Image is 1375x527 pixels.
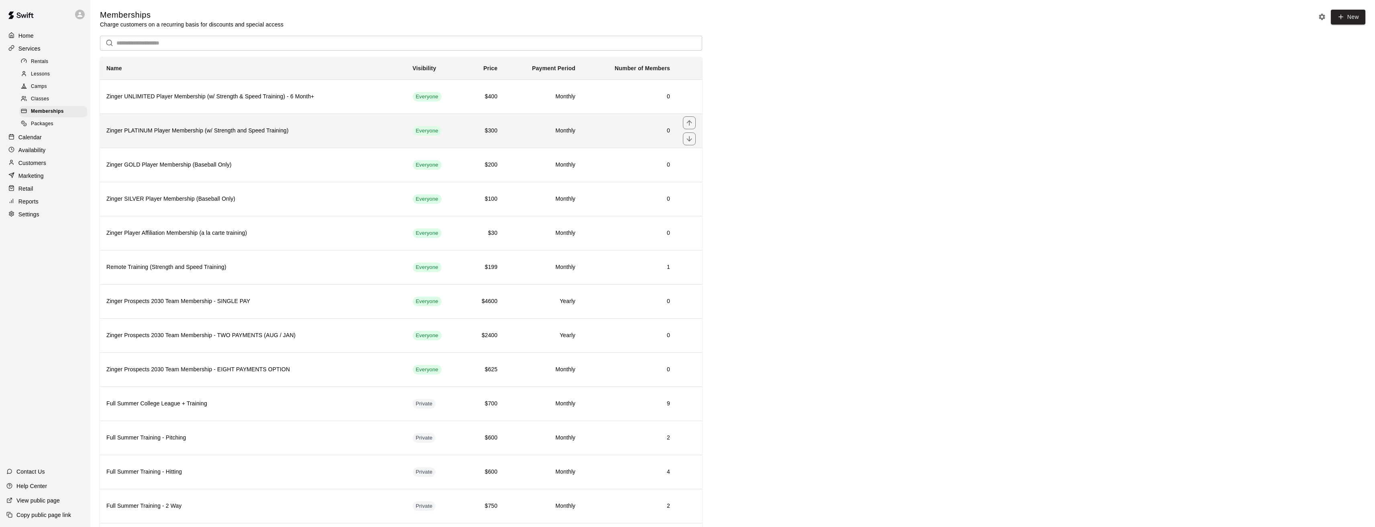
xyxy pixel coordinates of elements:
button: move item down [683,132,696,145]
div: This membership is hidden from the memberships page [413,501,436,511]
h6: Yearly [510,331,575,340]
p: Copy public page link [16,511,71,519]
div: This membership is hidden from the memberships page [413,433,436,443]
h6: Monthly [510,263,575,272]
span: Everyone [413,230,442,237]
div: This membership is visible to all customers [413,160,442,170]
p: Help Center [16,482,47,490]
p: Contact Us [16,468,45,476]
b: Number of Members [615,65,670,71]
h6: Remote Training (Strength and Speed Training) [106,263,400,272]
h6: 0 [588,331,670,340]
p: Availability [18,146,46,154]
div: This membership is hidden from the memberships page [413,467,436,477]
h6: 0 [588,161,670,169]
a: Calendar [6,131,84,143]
h6: $300 [471,126,497,135]
div: This membership is visible to all customers [413,331,442,340]
h6: Zinger PLATINUM Player Membership (w/ Strength and Speed Training) [106,126,400,135]
div: Packages [19,118,87,130]
b: Visibility [413,65,436,71]
b: Price [483,65,497,71]
a: Retail [6,183,84,195]
div: This membership is visible to all customers [413,194,442,204]
span: Lessons [31,70,50,78]
p: Calendar [18,133,42,141]
span: Everyone [413,161,442,169]
h6: Zinger Player Affiliation Membership (a la carte training) [106,229,400,238]
h6: Monthly [510,365,575,374]
h6: Zinger Prospects 2030 Team Membership - TWO PAYMENTS (AUG / JAN) [106,331,400,340]
h6: $625 [471,365,497,374]
h6: 0 [588,229,670,238]
p: Home [18,32,34,40]
h6: Monthly [510,502,575,511]
h6: 0 [588,92,670,101]
h6: 0 [588,297,670,306]
span: Everyone [413,93,442,101]
span: Everyone [413,195,442,203]
a: Memberships [19,106,90,118]
p: Reports [18,197,39,206]
h5: Memberships [100,10,283,20]
a: Marketing [6,170,84,182]
div: Memberships [19,106,87,117]
div: This membership is visible to all customers [413,365,442,374]
span: Everyone [413,366,442,374]
a: Services [6,43,84,55]
b: Payment Period [532,65,575,71]
h6: $400 [471,92,497,101]
h6: Monthly [510,468,575,476]
div: Home [6,30,84,42]
a: Packages [19,118,90,130]
h6: Full Summer Training - Hitting [106,468,400,476]
h6: Monthly [510,433,575,442]
a: Reports [6,195,84,208]
h6: 4 [588,468,670,476]
span: Everyone [413,264,442,271]
p: Customers [18,159,46,167]
p: Retail [18,185,33,193]
h6: $600 [471,433,497,442]
div: This membership is visible to all customers [413,126,442,136]
p: Charge customers on a recurring basis for discounts and special access [100,20,283,28]
h6: 9 [588,399,670,408]
div: This membership is visible to all customers [413,297,442,306]
h6: 2 [588,433,670,442]
h6: 0 [588,126,670,135]
button: move item up [683,116,696,129]
h6: 1 [588,263,670,272]
h6: $700 [471,399,497,408]
button: Memberships settings [1316,11,1328,23]
a: Rentals [19,55,90,68]
p: View public page [16,496,60,505]
div: This membership is visible to all customers [413,262,442,272]
a: Customers [6,157,84,169]
h6: 0 [588,195,670,203]
h6: Zinger GOLD Player Membership (Baseball Only) [106,161,400,169]
h6: Monthly [510,195,575,203]
span: Private [413,503,436,510]
h6: Zinger Prospects 2030 Team Membership - EIGHT PAYMENTS OPTION [106,365,400,374]
p: Settings [18,210,39,218]
span: Memberships [31,108,64,116]
a: Classes [19,93,90,106]
span: Camps [31,83,47,91]
div: Rentals [19,56,87,67]
h6: $100 [471,195,497,203]
h6: Zinger UNLIMITED Player Membership (w/ Strength & Speed Training) - 6 Month+ [106,92,400,101]
div: Camps [19,81,87,92]
p: Services [18,45,41,53]
span: Rentals [31,58,49,66]
div: This membership is hidden from the memberships page [413,399,436,409]
span: Everyone [413,127,442,135]
h6: Monthly [510,399,575,408]
h6: Monthly [510,229,575,238]
span: Everyone [413,298,442,305]
h6: Monthly [510,126,575,135]
a: Lessons [19,68,90,80]
h6: $600 [471,468,497,476]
